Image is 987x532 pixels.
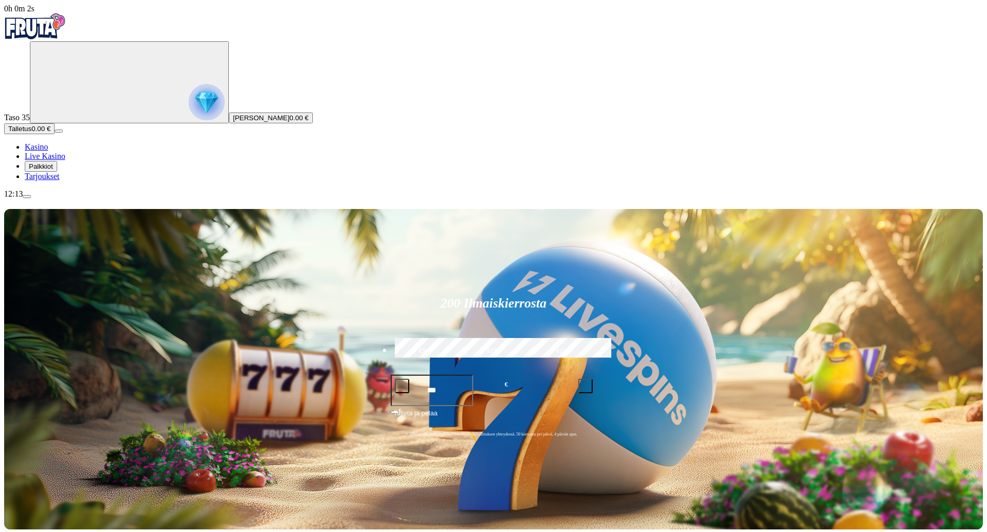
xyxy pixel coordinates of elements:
label: €250 [531,336,595,366]
label: €150 [461,336,525,366]
span: Talletus [8,125,31,133]
button: minus icon [395,379,409,393]
a: Kasino [25,142,48,151]
nav: Main menu [4,142,983,181]
button: menu [55,130,63,133]
span: 0.00 € [31,125,51,133]
label: €50 [392,336,456,366]
button: Talleta ja pelaa [391,408,597,427]
span: Taso 35 [4,113,30,122]
span: Talleta ja pelaa [394,408,438,427]
span: [PERSON_NAME] [233,114,290,122]
button: Talletusplus icon0.00 € [4,123,55,134]
span: Palkkiot [29,163,53,170]
span: 0.00 € [290,114,309,122]
a: Fruta [4,32,66,41]
button: [PERSON_NAME]0.00 € [229,112,313,123]
span: user session time [4,4,35,13]
button: reward progress [30,41,229,123]
span: 12:13 [4,189,23,198]
a: Tarjoukset [25,172,59,181]
button: Palkkiot [25,161,57,172]
button: plus icon [578,379,593,393]
span: € [505,380,508,390]
button: menu [23,195,31,198]
img: reward progress [189,84,225,120]
img: Fruta [4,13,66,39]
nav: Primary [4,13,983,181]
span: € [399,407,402,413]
a: Live Kasino [25,152,65,160]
